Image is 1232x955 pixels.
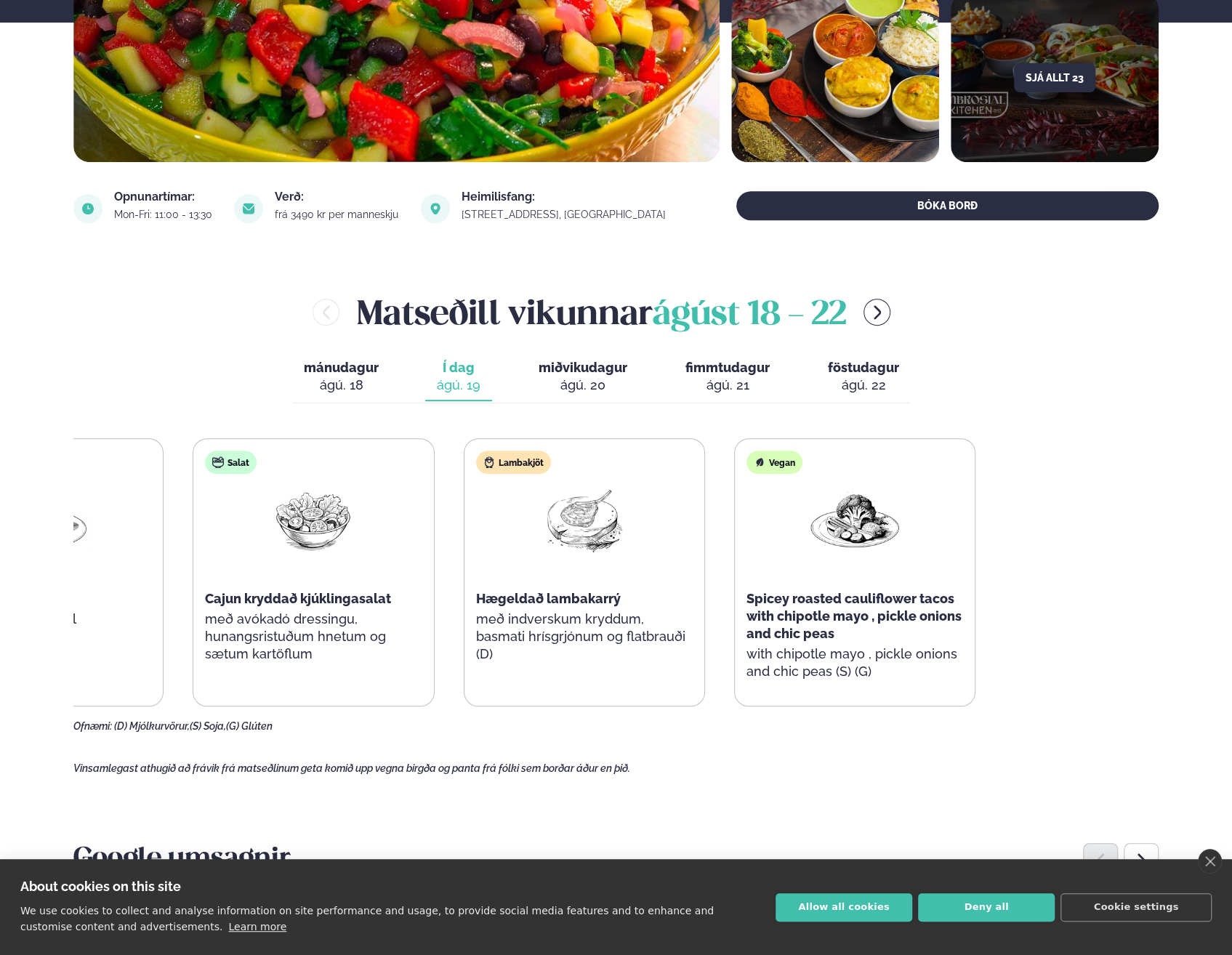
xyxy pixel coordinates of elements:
p: með indverskum kryddum, basmati hrísgrjónum og flatbrauði (D) [475,611,692,663]
div: ágú. 19 [437,376,480,394]
div: Next slide [1124,843,1159,878]
span: (D) Mjólkurvörur, [114,720,190,732]
img: image alt [234,194,263,223]
div: Heimilisfang: [462,191,670,203]
button: Deny all [918,893,1055,922]
span: Í dag [437,359,480,376]
div: frá 3490 kr per manneskju [275,209,403,220]
div: ágú. 20 [539,376,627,394]
button: menu-btn-right [863,299,890,326]
h2: Matseðill vikunnar [357,289,846,336]
div: Vegan [746,451,802,474]
span: ágúst 18 - 22 [653,299,846,331]
span: Hægeldað lambakarrý [475,591,620,606]
span: Cajun kryddað kjúklingasalat [205,591,391,606]
span: (G) Glúten [226,720,273,732]
a: close [1198,849,1222,874]
button: Í dag ágú. 19 [425,353,492,401]
img: Lamb.svg [483,456,494,468]
span: föstudagur [828,360,899,375]
button: BÓKA BORÐ [736,191,1159,220]
div: Salat [205,451,257,474]
button: föstudagur ágú. 22 [816,353,911,401]
div: Opnunartímar: [114,191,217,203]
div: Lambakjöt [475,451,550,474]
div: ágú. 22 [828,376,899,394]
span: (S) Soja, [190,720,226,732]
button: menu-btn-left [313,299,339,326]
div: Mon-Fri: 11:00 - 13:30 [114,209,217,220]
button: Sjá allt 23 [1014,63,1095,92]
span: miðvikudagur [539,360,627,375]
div: ágú. 18 [304,376,379,394]
img: Lamb-Meat.png [538,485,631,553]
span: fimmtudagur [685,360,770,375]
img: salad.svg [212,456,224,468]
div: ágú. 21 [685,376,770,394]
h3: Google umsagnir [73,842,1159,877]
span: Spicey roasted cauliflower tacos with chipotle mayo , pickle onions and chic peas [746,591,962,641]
button: Cookie settings [1060,893,1212,922]
a: Learn more [228,921,286,932]
img: Salad.png [267,485,360,553]
button: mánudagur ágú. 18 [292,353,390,401]
img: image alt [73,194,102,223]
span: Ofnæmi: [73,720,112,732]
img: Vegan.png [808,485,901,553]
p: We use cookies to collect and analyse information on site performance and usage, to provide socia... [20,905,714,932]
strong: About cookies on this site [20,879,181,894]
p: með avókadó dressingu, hunangsristuðum hnetum og sætum kartöflum [205,611,422,663]
p: with chipotle mayo , pickle onions and chic peas (S) (G) [746,645,963,680]
button: miðvikudagur ágú. 20 [527,353,639,401]
img: image alt [421,194,450,223]
button: fimmtudagur ágú. 21 [674,353,781,401]
div: Verð: [275,191,403,203]
div: Previous slide [1083,843,1118,878]
span: Vinsamlegast athugið að frávik frá matseðlinum geta komið upp vegna birgða og panta frá fólki sem... [73,762,630,774]
a: link [462,206,670,223]
span: mánudagur [304,360,379,375]
img: Vegan.svg [754,456,765,468]
button: Allow all cookies [776,893,912,922]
